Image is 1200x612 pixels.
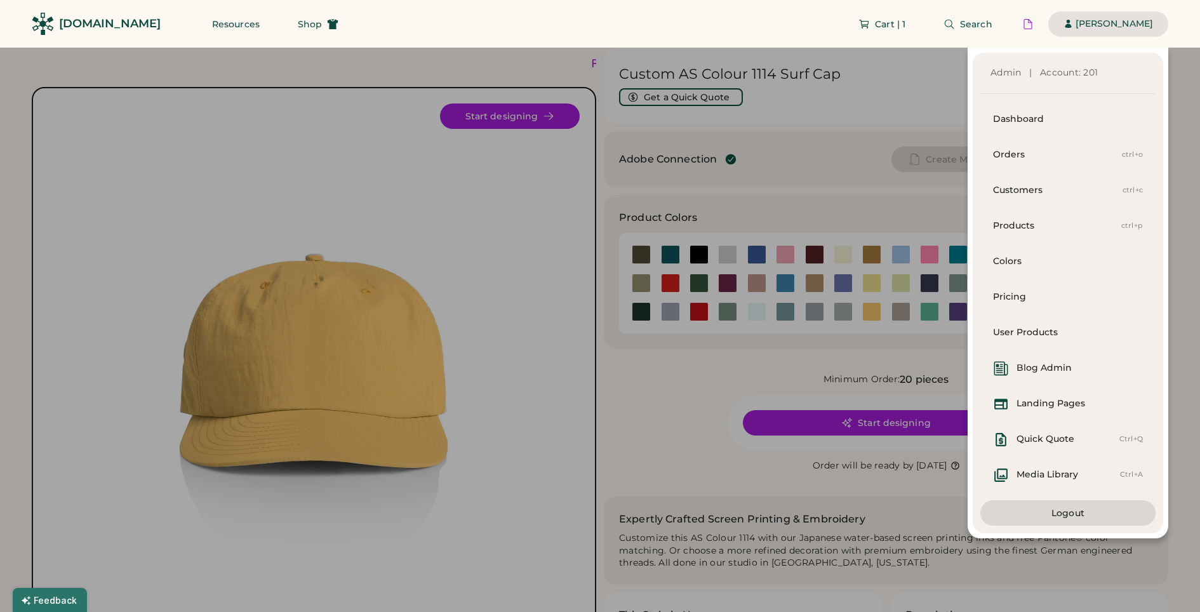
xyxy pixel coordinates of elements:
[993,184,1123,197] div: Customers
[1123,185,1143,196] div: ctrl+c
[1017,397,1085,410] div: Landing Pages
[990,67,1145,79] div: Admin | Account: 201
[1017,362,1072,375] div: Blog Admin
[59,16,161,32] div: [DOMAIN_NAME]
[1119,434,1143,444] div: Ctrl+Q
[32,13,54,35] img: Rendered Logo - Screens
[928,11,1008,37] button: Search
[283,11,354,37] button: Shop
[993,149,1122,161] div: Orders
[298,20,322,29] span: Shop
[1017,469,1078,481] div: Media Library
[875,20,905,29] span: Cart | 1
[1121,221,1143,231] div: ctrl+p
[1017,433,1074,446] div: Quick Quote
[843,11,921,37] button: Cart | 1
[993,255,1143,268] div: Colors
[993,326,1143,339] div: User Products
[1140,555,1194,609] iframe: Front Chat
[993,291,1143,303] div: Pricing
[197,11,275,37] button: Resources
[960,20,992,29] span: Search
[993,220,1121,232] div: Products
[1076,18,1153,30] div: [PERSON_NAME]
[1120,470,1143,480] div: Ctrl+A
[1122,150,1143,160] div: ctrl+o
[993,113,1143,126] div: Dashboard
[980,500,1156,526] button: Logout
